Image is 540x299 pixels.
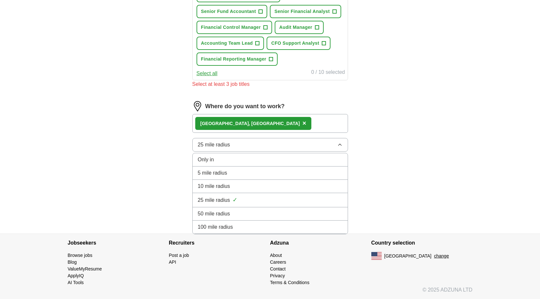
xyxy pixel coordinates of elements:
[274,8,330,15] span: Senior Financial Analyst
[270,253,282,258] a: About
[197,5,268,18] button: Senior Fund Accountant
[197,70,218,77] button: Select all
[68,253,92,258] a: Browse jobs
[192,80,348,88] div: Select at least 3 job titles
[371,234,473,252] h4: Country selection
[270,266,286,271] a: Contact
[68,273,84,278] a: ApplyIQ
[275,21,324,34] button: Audit Manager
[384,253,432,259] span: [GEOGRAPHIC_DATA]
[201,56,267,63] span: Financial Reporting Manager
[169,253,189,258] a: Post a job
[63,286,478,299] div: © 2025 ADZUNA LTD
[311,68,345,77] div: 0 / 10 selected
[271,40,319,47] span: CFO Support Analyst
[434,253,449,259] button: change
[371,252,382,260] img: US flag
[198,169,227,177] span: 5 mile radius
[279,24,312,31] span: Audit Manager
[68,259,77,265] a: Blog
[198,141,230,149] span: 25 mile radius
[197,37,264,50] button: Accounting Team Lead
[200,121,249,126] strong: [GEOGRAPHIC_DATA]
[302,119,306,128] button: ×
[302,120,306,127] span: ×
[198,182,230,190] span: 10 mile radius
[201,8,256,15] span: Senior Fund Accountant
[197,21,272,34] button: Financial Control Manager
[192,138,348,152] button: 25 mile radius
[198,210,230,218] span: 50 mile radius
[201,24,261,31] span: Financial Control Manager
[270,280,309,285] a: Terms & Conditions
[198,196,230,204] span: 25 mile radius
[68,266,102,271] a: ValueMyResume
[200,120,300,127] div: , [GEOGRAPHIC_DATA]
[198,223,233,231] span: 100 mile radius
[169,259,176,265] a: API
[201,40,253,47] span: Accounting Team Lead
[270,5,341,18] button: Senior Financial Analyst
[270,273,285,278] a: Privacy
[192,101,203,111] img: location.png
[198,156,214,164] span: Only in
[267,37,330,50] button: CFO Support Analyst
[233,196,237,204] span: ✓
[270,259,286,265] a: Careers
[197,52,278,66] button: Financial Reporting Manager
[68,280,84,285] a: AI Tools
[205,102,285,111] label: Where do you want to work?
